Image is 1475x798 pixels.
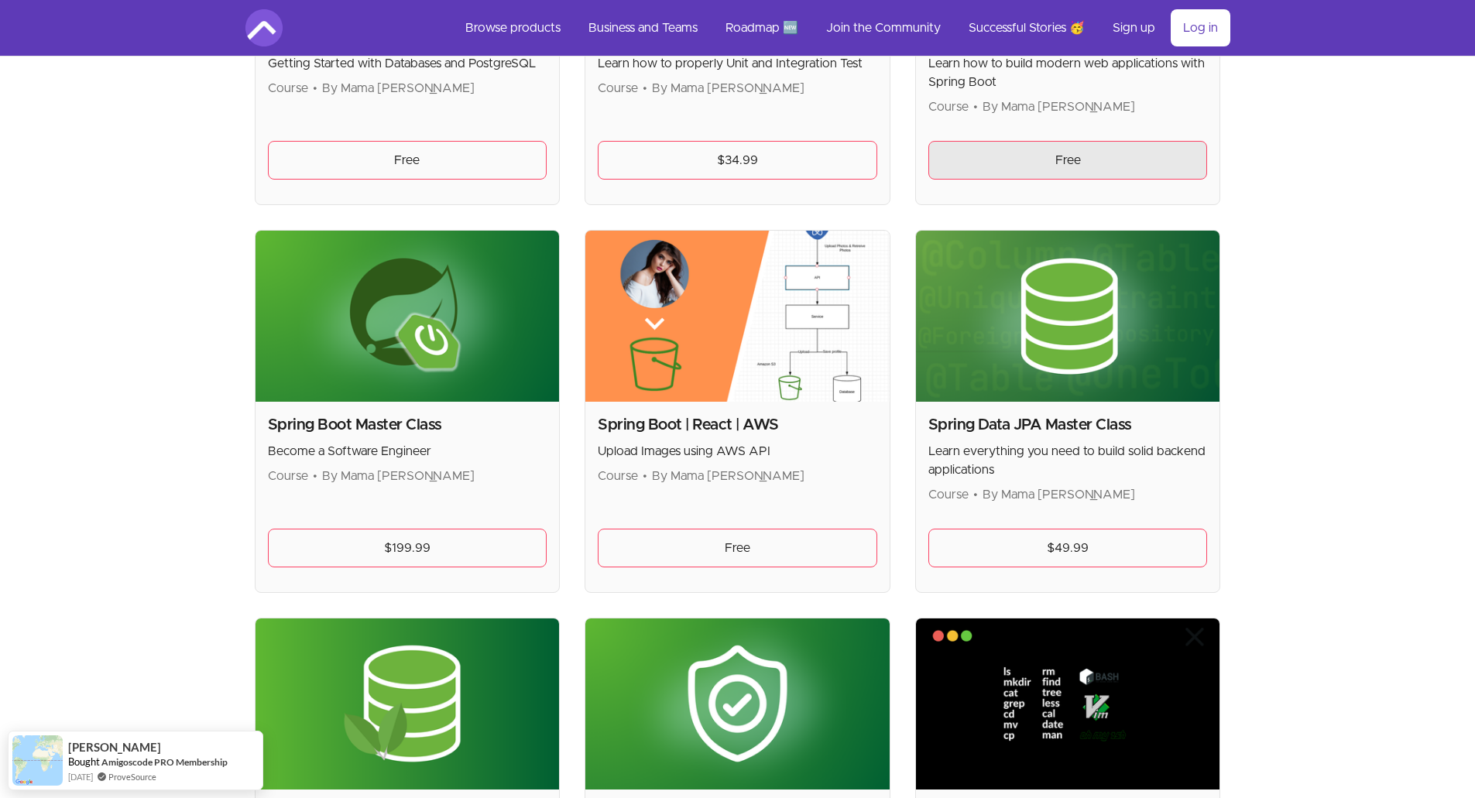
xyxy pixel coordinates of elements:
[585,618,890,789] img: Product image for Spring Security
[713,9,811,46] a: Roadmap 🆕
[928,414,1208,436] h2: Spring Data JPA Master Class
[598,414,877,436] h2: Spring Boot | React | AWS
[652,82,804,94] span: By Mama [PERSON_NAME]
[576,9,710,46] a: Business and Teams
[585,231,890,402] img: Product image for Spring Boot | React | AWS
[598,470,638,482] span: Course
[68,770,93,783] span: [DATE]
[1100,9,1168,46] a: Sign up
[68,741,161,754] span: [PERSON_NAME]
[453,9,1230,46] nav: Main
[598,141,877,180] a: $34.99
[598,529,877,567] a: Free
[256,231,560,402] img: Product image for Spring Boot Master Class
[643,82,647,94] span: •
[928,529,1208,567] a: $49.99
[928,141,1208,180] a: Free
[245,9,283,46] img: Amigoscode logo
[108,770,156,783] a: ProveSource
[973,488,978,501] span: •
[12,735,63,786] img: provesource social proof notification image
[268,82,308,94] span: Course
[916,618,1220,789] img: Product image for Terminal, Bash & VIM Essentials
[268,442,547,461] p: Become a Software Engineer
[268,54,547,73] p: Getting Started with Databases and PostgreSQL
[256,618,560,789] img: Product image for Spring Data MongoDB
[598,442,877,461] p: Upload Images using AWS API
[313,82,317,94] span: •
[322,470,475,482] span: By Mama [PERSON_NAME]
[973,101,978,113] span: •
[928,488,969,501] span: Course
[983,488,1135,501] span: By Mama [PERSON_NAME]
[598,54,877,73] p: Learn how to properly Unit and Integration Test
[101,755,228,769] a: Amigoscode PRO Membership
[268,414,547,436] h2: Spring Boot Master Class
[598,82,638,94] span: Course
[313,470,317,482] span: •
[322,82,475,94] span: By Mama [PERSON_NAME]
[453,9,573,46] a: Browse products
[268,470,308,482] span: Course
[928,442,1208,479] p: Learn everything you need to build solid backend applications
[983,101,1135,113] span: By Mama [PERSON_NAME]
[928,101,969,113] span: Course
[928,54,1208,91] p: Learn how to build modern web applications with Spring Boot
[956,9,1097,46] a: Successful Stories 🥳
[814,9,953,46] a: Join the Community
[268,529,547,567] a: $199.99
[268,141,547,180] a: Free
[68,755,100,768] span: Bought
[652,470,804,482] span: By Mama [PERSON_NAME]
[916,231,1220,402] img: Product image for Spring Data JPA Master Class
[1171,9,1230,46] a: Log in
[643,470,647,482] span: •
